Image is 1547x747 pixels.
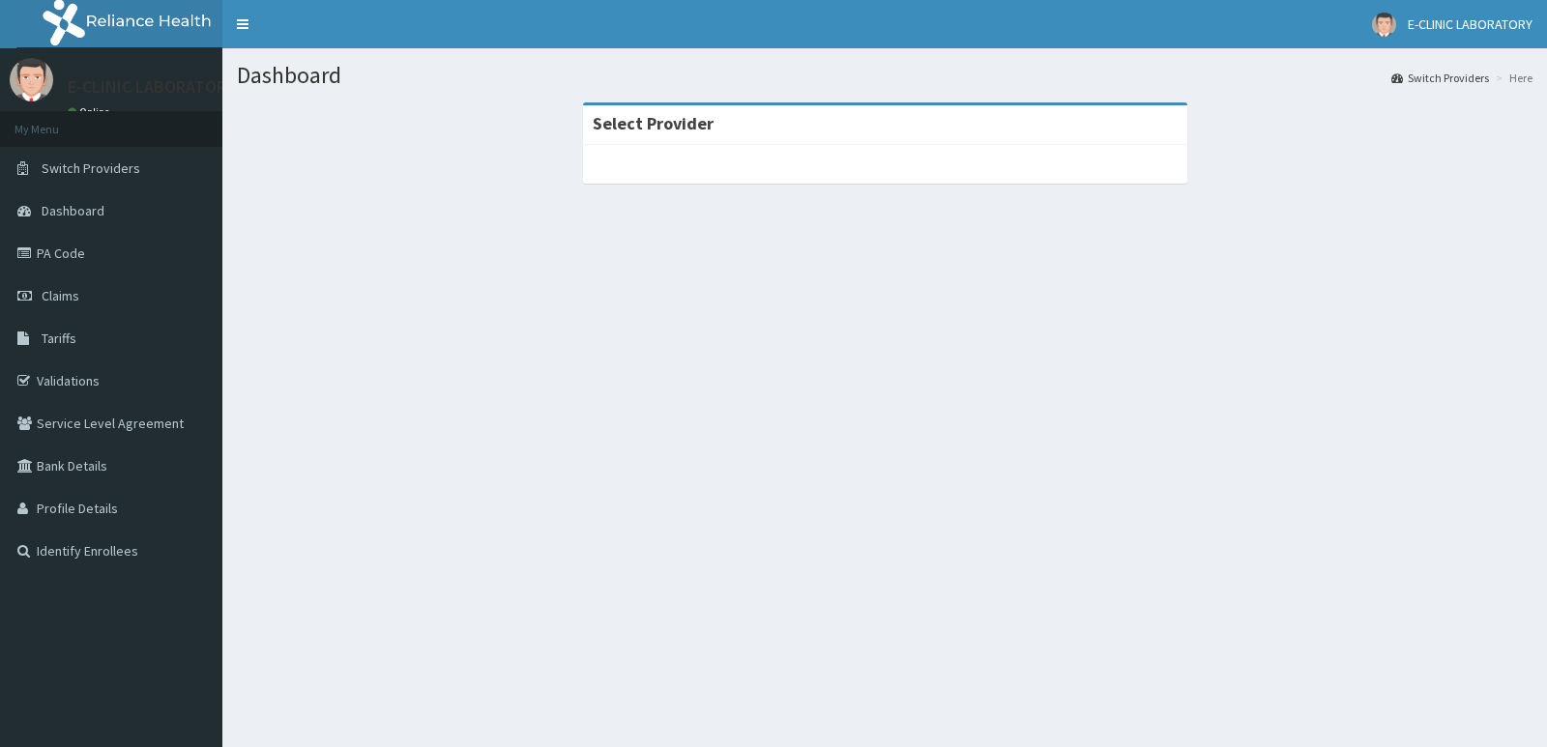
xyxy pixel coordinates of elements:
[1391,70,1489,86] a: Switch Providers
[1491,70,1532,86] li: Here
[42,330,76,347] span: Tariffs
[1372,13,1396,37] img: User Image
[42,202,104,219] span: Dashboard
[1408,15,1532,33] span: E-CLINIC LABORATORY
[68,105,114,119] a: Online
[237,63,1532,88] h1: Dashboard
[42,287,79,304] span: Claims
[68,78,235,96] p: E-CLINIC LABORATORY
[42,159,140,177] span: Switch Providers
[593,112,714,134] strong: Select Provider
[10,58,53,101] img: User Image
